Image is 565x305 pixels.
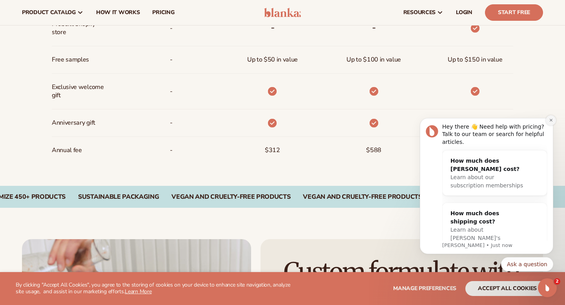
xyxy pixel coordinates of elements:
[152,9,174,16] span: pricing
[265,143,280,158] span: $312
[264,8,301,17] img: logo
[393,281,456,296] button: Manage preferences
[448,53,502,67] span: Up to $150 in value
[171,193,290,201] div: VEGAN AND CRUELTY-FREE PRODUCTS
[170,143,173,158] span: -
[465,281,549,296] button: accept all cookies
[125,288,151,295] a: Learn More
[372,21,376,34] b: -
[346,53,401,67] span: Up to $100 in value
[366,143,381,158] span: $588
[16,282,295,295] p: By clicking "Accept All Cookies", you agree to the storing of cookies on your device to enhance s...
[456,9,472,16] span: LOGIN
[52,53,89,67] span: Free samples
[170,21,173,36] span: -
[538,278,557,297] iframe: Intercom live chat
[303,193,422,201] div: Vegan and Cruelty-Free Products
[554,278,560,285] span: 2
[22,9,76,16] span: product catalog
[170,53,173,67] span: -
[393,285,456,292] span: Manage preferences
[170,84,173,99] span: -
[271,21,275,34] b: -
[247,53,298,67] span: Up to $50 in value
[485,4,543,21] a: Start Free
[52,143,82,158] span: Annual fee
[403,9,436,16] span: resources
[52,17,104,40] span: Prebuilt Shopify store
[78,193,159,201] div: SUSTAINABLE PACKAGING
[52,80,104,103] span: Exclusive welcome gift
[52,116,95,130] span: Anniversary gift
[96,9,140,16] span: How It Works
[408,111,565,276] iframe: Intercom notifications message
[170,116,173,130] span: -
